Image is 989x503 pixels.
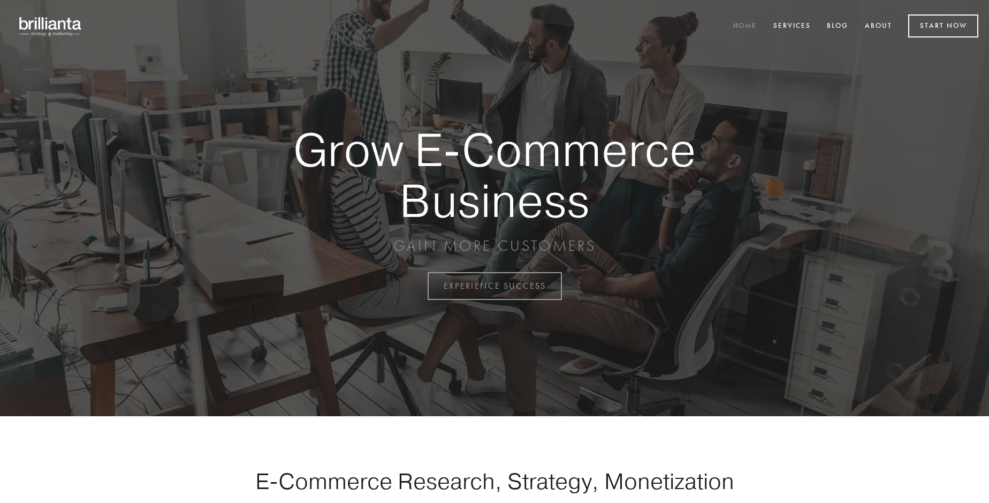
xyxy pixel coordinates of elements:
a: Blog [820,18,855,35]
a: Home [726,18,764,35]
a: Start Now [908,14,978,37]
strong: Grow E-Commerce Business [256,124,733,226]
a: Services [766,18,818,35]
p: GAIN MORE CUSTOMERS [256,236,733,256]
a: About [858,18,899,35]
a: EXPERIENCE SUCCESS [428,272,562,300]
img: brillianta - research, strategy, marketing [11,11,91,42]
h1: E-Commerce Research, Strategy, Monetization [222,468,767,494]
